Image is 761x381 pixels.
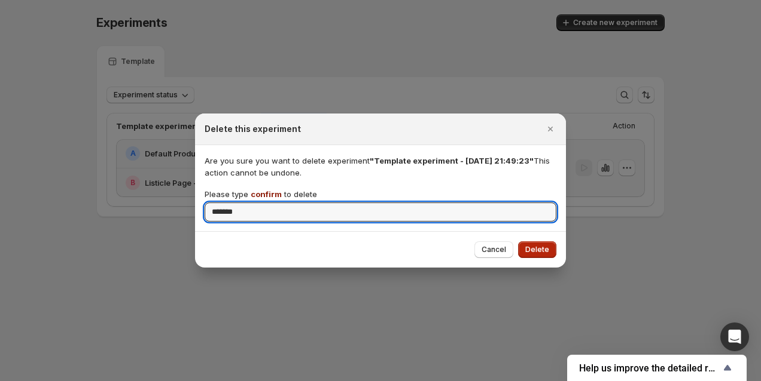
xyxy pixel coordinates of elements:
button: Cancel [474,241,513,258]
span: confirm [251,189,282,199]
div: Open Intercom Messenger [720,322,749,351]
span: Delete [525,245,549,254]
span: Cancel [482,245,506,254]
button: Close [542,121,559,137]
span: "Template experiment - [DATE] 21:49:23" [370,156,534,165]
span: Help us improve the detailed report for A/B campaigns [579,362,720,374]
button: Delete [518,241,556,258]
button: Show survey - Help us improve the detailed report for A/B campaigns [579,361,735,375]
h2: Delete this experiment [205,123,301,135]
p: Please type to delete [205,188,317,200]
p: Are you sure you want to delete experiment This action cannot be undone. [205,155,556,179]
